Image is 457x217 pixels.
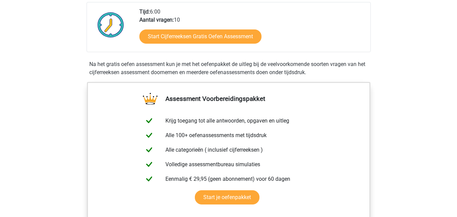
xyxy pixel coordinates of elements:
[195,190,259,204] a: Start je oefenpakket
[139,29,261,44] a: Start Cijferreeksen Gratis Oefen Assessment
[139,17,174,23] b: Aantal vragen:
[87,60,371,77] div: Na het gratis oefen assessment kun je met het oefenpakket de uitleg bij de veelvoorkomende soorte...
[134,8,370,52] div: 6:00 10
[94,8,128,42] img: Klok
[139,8,150,15] b: Tijd:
